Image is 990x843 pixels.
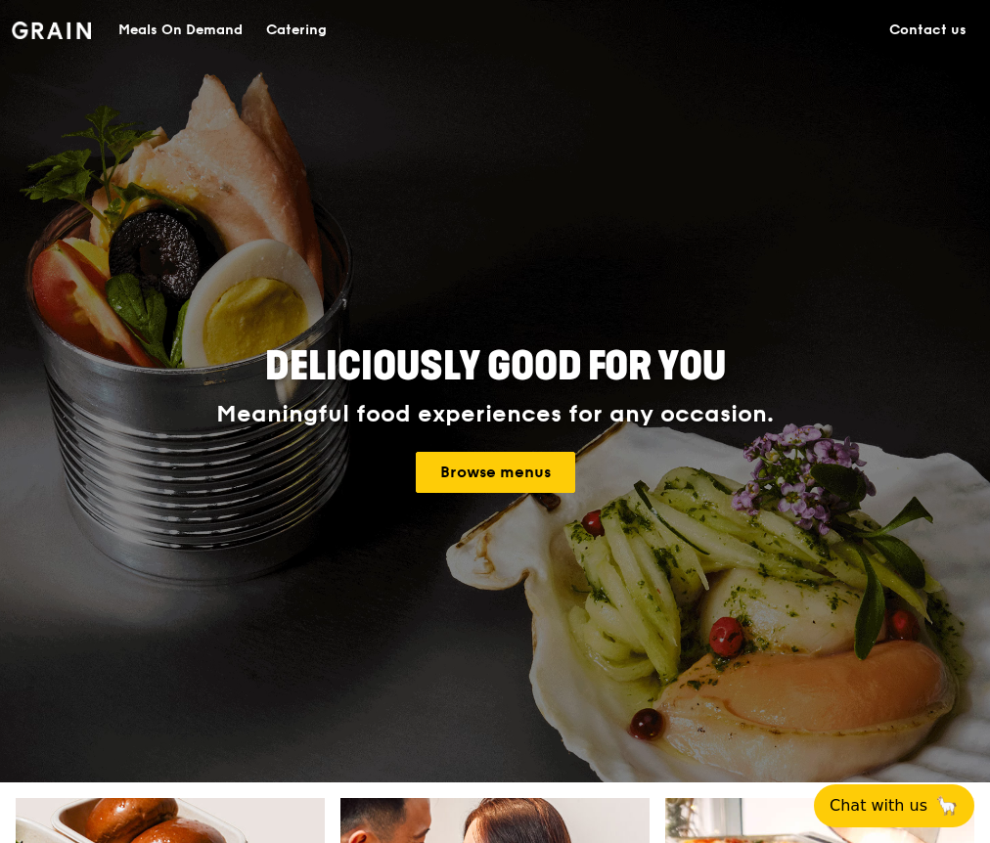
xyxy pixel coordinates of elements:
a: Catering [254,1,338,60]
a: Contact us [877,1,978,60]
div: Meaningful food experiences for any occasion. [161,401,829,428]
button: Chat with us🦙 [814,784,974,827]
span: 🦙 [935,794,959,818]
a: Browse menus [416,452,575,493]
div: Meals On Demand [118,1,243,60]
span: Deliciously good for you [265,343,726,390]
div: Catering [266,1,327,60]
img: Grain [12,22,91,39]
span: Chat with us [830,794,927,818]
